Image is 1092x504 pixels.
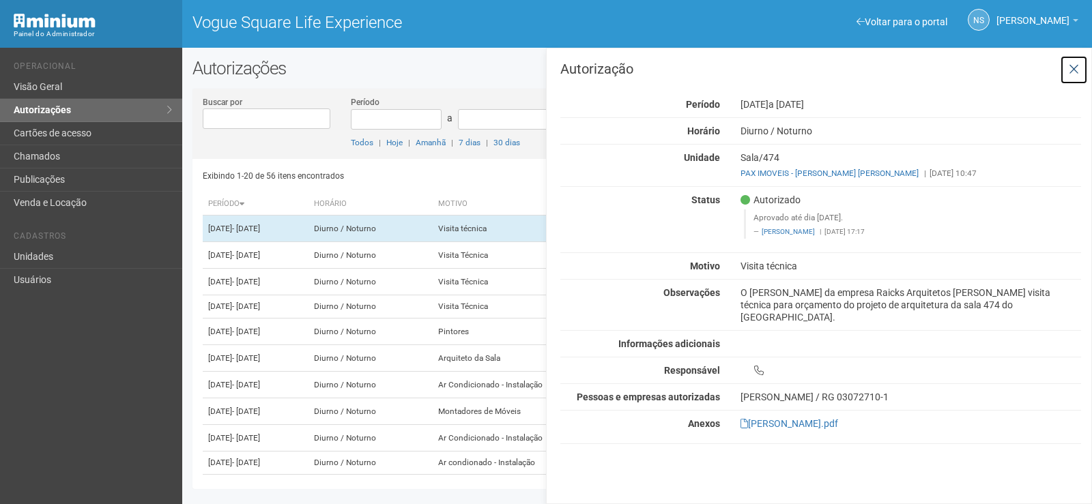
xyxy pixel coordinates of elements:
td: [DATE] [203,345,309,372]
span: - [DATE] [232,380,260,389]
a: 7 dias [459,138,480,147]
td: [DATE] [203,269,309,295]
strong: Pessoas e empresas autorizadas [577,391,720,402]
span: - [DATE] [232,433,260,443]
th: Motivo [433,193,628,216]
strong: Informações adicionais [618,338,720,349]
a: Todos [351,138,373,147]
td: Diurno / Noturno [308,451,432,475]
td: Diurno / Noturno [308,398,432,425]
td: [DATE] [203,475,309,498]
th: Período [203,193,309,216]
td: [DATE] [203,318,309,345]
a: Voltar para o portal [857,16,947,27]
span: - [DATE] [232,353,260,363]
span: - [DATE] [232,224,260,233]
strong: Unidade [684,152,720,163]
strong: Horário [687,125,720,136]
td: Diurno / Noturno [308,425,432,451]
td: Visita técnica [433,216,628,242]
span: | [820,228,821,235]
span: Autorizado [741,194,801,206]
span: a [DATE] [768,99,804,110]
td: Diurno / Noturno [308,216,432,242]
a: [PERSON_NAME] [762,228,815,235]
label: Buscar por [203,96,242,108]
a: [PERSON_NAME].pdf [741,418,838,429]
div: [DATE] 10:47 [741,167,1081,179]
td: Diurno / Noturno [308,269,432,295]
span: | [486,138,488,147]
strong: Status [691,194,720,205]
div: Painel do Administrador [14,28,172,40]
td: [DATE] [203,216,309,242]
span: - [DATE] [232,327,260,336]
h3: Autorização [560,62,1081,76]
div: Sala/474 [730,151,1091,179]
td: Diurno / Noturno [308,242,432,269]
th: Horário [308,193,432,216]
td: Visita Técnica [433,295,628,318]
td: [DATE] [203,451,309,475]
span: | [451,138,453,147]
div: [DATE] [730,98,1091,110]
td: Diurno / Noturno [308,318,432,345]
a: PAX IMOVEIS - [PERSON_NAME] [PERSON_NAME] [741,168,919,178]
a: Amanhã [416,138,446,147]
td: Diurno / Noturno [308,475,432,498]
footer: [DATE] 17:17 [753,227,1074,237]
span: | [924,168,926,178]
span: a [447,113,452,123]
td: Montadores de moveis [433,475,628,498]
h1: Vogue Square Life Experience [192,14,627,31]
td: Ar Condicionado - Instalação [433,425,628,451]
div: Visita técnica [730,260,1091,272]
td: Visita Técnica [433,242,628,269]
td: Arquiteto da Sala [433,345,628,372]
li: Cadastros [14,231,172,246]
span: - [DATE] [232,250,260,260]
div: [PERSON_NAME] / RG 03072710-1 [741,391,1081,403]
td: [DATE] [203,242,309,269]
td: [DATE] [203,425,309,451]
strong: Observações [663,287,720,298]
td: Pintores [433,318,628,345]
span: | [408,138,410,147]
td: [DATE] [203,372,309,398]
span: - [DATE] [232,301,260,311]
a: NS [968,9,990,31]
a: Hoje [386,138,403,147]
a: [PERSON_NAME] [996,17,1078,28]
td: [DATE] [203,398,309,425]
li: Operacional [14,61,172,76]
td: Diurno / Noturno [308,345,432,372]
div: O [PERSON_NAME] da empresa Raicks Arquitetos [PERSON_NAME] visita técnica para orçamento do proje... [730,286,1091,323]
div: Exibindo 1-20 de 56 itens encontrados [203,166,637,186]
strong: Período [686,99,720,110]
blockquote: Aprovado até dia [DATE]. [744,209,1081,239]
label: Período [351,96,379,108]
td: [DATE] [203,295,309,318]
strong: Responsável [664,365,720,376]
td: Ar Condicionado - Instalação [433,372,628,398]
span: - [DATE] [232,458,260,467]
span: - [DATE] [232,406,260,416]
div: Diurno / Noturno [730,125,1091,137]
strong: Anexos [688,418,720,429]
span: Nicolle Silva [996,2,1069,26]
td: Visita Técnica [433,269,628,295]
span: | [379,138,381,147]
td: Diurno / Noturno [308,295,432,318]
td: Ar condionado - Instalação [433,451,628,475]
td: Diurno / Noturno [308,372,432,398]
span: - [DATE] [232,277,260,286]
img: Minium [14,14,96,28]
strong: Motivo [690,261,720,271]
a: 30 dias [493,138,520,147]
h2: Autorizações [192,58,1082,78]
td: Montadores de Móveis [433,398,628,425]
